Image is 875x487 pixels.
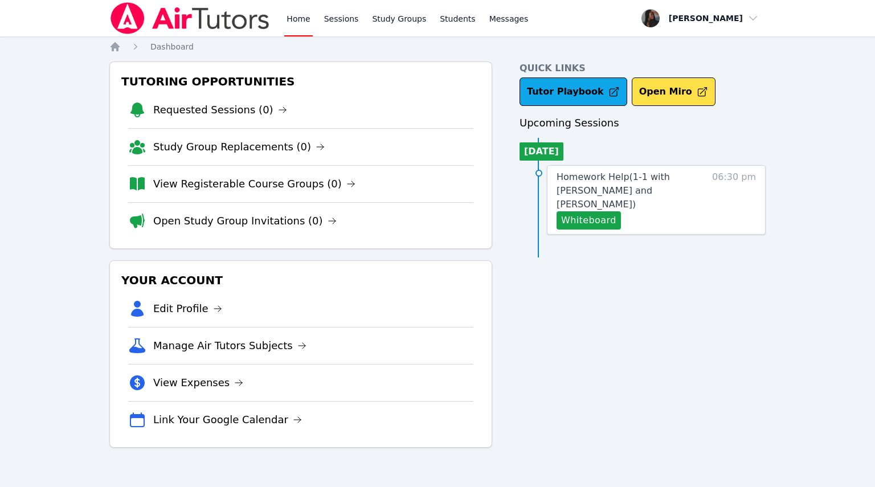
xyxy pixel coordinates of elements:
[153,412,302,428] a: Link Your Google Calendar
[153,176,355,192] a: View Registerable Course Groups (0)
[153,139,325,155] a: Study Group Replacements (0)
[520,115,766,131] h3: Upcoming Sessions
[109,41,766,52] nav: Breadcrumb
[520,77,627,106] a: Tutor Playbook
[153,102,287,118] a: Requested Sessions (0)
[520,62,766,75] h4: Quick Links
[119,71,483,92] h3: Tutoring Opportunities
[712,170,756,230] span: 06:30 pm
[632,77,715,106] button: Open Miro
[489,13,529,24] span: Messages
[520,142,563,161] li: [DATE]
[557,171,670,210] span: Homework Help ( 1-1 with [PERSON_NAME] and [PERSON_NAME] )
[557,170,706,211] a: Homework Help(1-1 with [PERSON_NAME] and [PERSON_NAME])
[119,270,483,290] h3: Your Account
[153,338,306,354] a: Manage Air Tutors Subjects
[153,213,337,229] a: Open Study Group Invitations (0)
[150,41,194,52] a: Dashboard
[153,375,243,391] a: View Expenses
[153,301,222,317] a: Edit Profile
[150,42,194,51] span: Dashboard
[109,2,271,34] img: Air Tutors
[557,211,621,230] button: Whiteboard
